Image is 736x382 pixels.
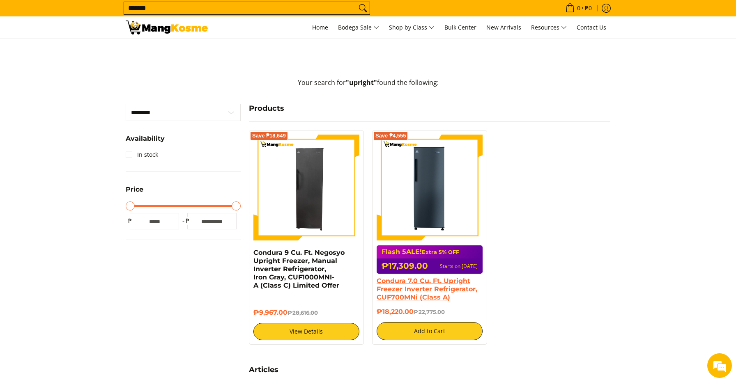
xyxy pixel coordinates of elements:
[377,135,483,240] img: Condura 7.0 Cu. Ft. Upright Freezer Inverter Refrigerator, CUF700MNi (Class A)
[375,133,406,138] span: Save ₱4,555
[126,186,143,193] span: Price
[126,135,165,148] summary: Open
[253,135,359,240] img: Condura 9 Cu. Ft. Negosyo Upright Freezer, Manual Inverter Refrigerator, Iron Gray, CUF1000MNI-A ...
[377,322,483,340] button: Add to Cart
[576,5,582,11] span: 0
[126,148,158,161] a: In stock
[414,309,445,315] del: ₱22,775.00
[287,309,318,316] del: ₱28,616.00
[312,23,328,31] span: Home
[346,78,377,87] strong: "upright"
[377,277,477,301] a: Condura 7.0 Cu. Ft. Upright Freezer Inverter Refrigerator, CUF700MNi (Class A)
[563,4,594,13] span: •
[440,16,481,39] a: Bulk Center
[249,365,610,375] h4: Articles
[584,5,593,11] span: ₱0
[252,133,286,138] span: Save ₱18,649
[253,323,359,340] a: View Details
[126,135,165,142] span: Availability
[338,23,379,33] span: Bodega Sale
[334,16,383,39] a: Bodega Sale
[527,16,571,39] a: Resources
[356,2,370,14] button: Search
[126,186,143,199] summary: Open
[573,16,610,39] a: Contact Us
[249,104,610,113] h4: Products
[389,23,435,33] span: Shop by Class
[577,23,606,31] span: Contact Us
[531,23,567,33] span: Resources
[216,16,610,39] nav: Main Menu
[253,309,359,317] h6: ₱9,967.00
[385,16,439,39] a: Shop by Class
[482,16,525,39] a: New Arrivals
[444,23,476,31] span: Bulk Center
[377,308,483,316] h6: ₱18,220.00
[126,217,134,225] span: ₱
[183,217,191,225] span: ₱
[126,21,208,34] img: Search: 3 results found for &quot;upright&quot; | Mang Kosme
[253,249,345,289] a: Condura 9 Cu. Ft. Negosyo Upright Freezer, Manual Inverter Refrigerator, Iron Gray, CUF1000MNI-A ...
[308,16,332,39] a: Home
[126,78,610,96] p: Your search for found the following:
[486,23,521,31] span: New Arrivals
